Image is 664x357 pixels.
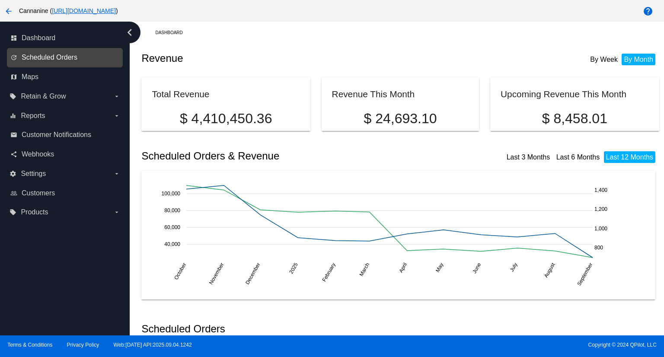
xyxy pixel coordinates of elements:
a: Privacy Policy [67,342,99,348]
p: $ 8,458.01 [501,111,648,127]
mat-icon: arrow_back [3,6,14,16]
i: share [10,151,17,158]
text: 1,400 [594,187,607,193]
i: arrow_drop_down [113,112,120,119]
span: Retain & Grow [21,92,66,100]
text: November [208,261,225,285]
span: Cannanine ( ) [19,7,118,14]
span: Webhooks [22,150,54,158]
i: local_offer [10,209,16,216]
a: Last 3 Months [507,153,550,161]
a: Last 12 Months [606,153,653,161]
h2: Revenue This Month [332,89,415,99]
a: dashboard Dashboard [10,31,120,45]
i: map [10,73,17,80]
a: Dashboard [155,26,190,39]
span: Dashboard [22,34,55,42]
span: Reports [21,112,45,120]
text: May [434,261,444,273]
a: people_outline Customers [10,186,120,200]
text: 1,000 [594,225,607,231]
a: Terms & Conditions [7,342,52,348]
text: September [576,261,594,287]
a: [URL][DOMAIN_NAME] [52,7,116,14]
p: $ 24,693.10 [332,111,469,127]
a: update Scheduled Orders [10,51,120,64]
i: people_outline [10,190,17,197]
a: Web:[DATE] API:2025.09.04.1242 [114,342,192,348]
i: arrow_drop_down [113,170,120,177]
i: equalizer [10,112,16,119]
text: April [398,261,409,274]
i: local_offer [10,93,16,100]
text: October [173,261,188,280]
text: June [472,261,482,274]
span: Customer Notifications [22,131,91,139]
i: settings [10,170,16,177]
text: 40,000 [165,241,181,247]
text: 80,000 [165,207,181,214]
h2: Upcoming Revenue This Month [501,89,626,99]
text: August [543,261,556,279]
h2: Scheduled Orders & Revenue [141,150,400,162]
span: Maps [22,73,38,81]
span: Scheduled Orders [22,54,77,61]
text: 800 [594,244,603,250]
h2: Revenue [141,52,400,64]
a: share Webhooks [10,147,120,161]
text: July [509,261,519,272]
i: arrow_drop_down [113,209,120,216]
a: Last 6 Months [556,153,600,161]
text: March [358,261,371,277]
text: 1,200 [594,206,607,212]
text: 2025 [288,261,300,274]
span: Customers [22,189,55,197]
text: December [244,261,262,285]
a: map Maps [10,70,120,84]
mat-icon: help [643,6,653,16]
p: $ 4,410,450.36 [152,111,300,127]
a: email Customer Notifications [10,128,120,142]
h2: Scheduled Orders [141,323,400,335]
text: 100,000 [162,191,181,197]
i: email [10,131,17,138]
span: Settings [21,170,46,178]
i: chevron_left [123,25,137,39]
text: 60,000 [165,224,181,230]
span: Products [21,208,48,216]
text: February [321,261,337,283]
i: arrow_drop_down [113,93,120,100]
h2: Total Revenue [152,89,209,99]
li: By Month [622,54,655,65]
i: update [10,54,17,61]
span: Copyright © 2024 QPilot, LLC [339,342,657,348]
li: By Week [588,54,620,65]
i: dashboard [10,35,17,41]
